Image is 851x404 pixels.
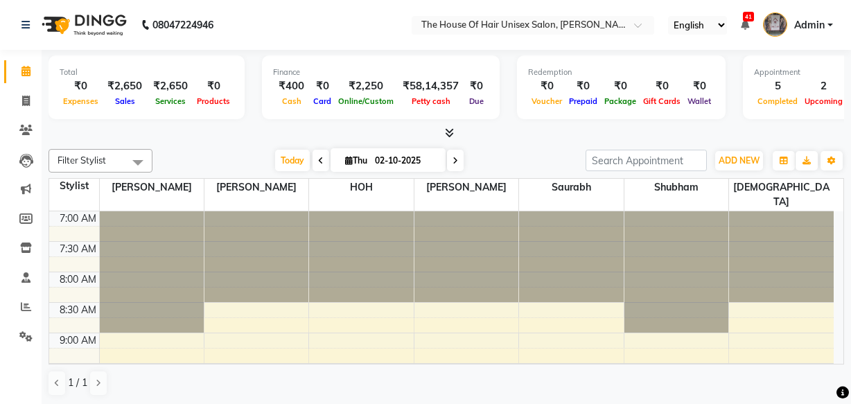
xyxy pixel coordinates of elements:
[464,78,489,94] div: ₹0
[743,12,754,21] span: 41
[102,78,148,94] div: ₹2,650
[273,67,489,78] div: Finance
[715,151,763,170] button: ADD NEW
[100,179,204,196] span: [PERSON_NAME]
[684,78,714,94] div: ₹0
[801,96,846,106] span: Upcoming
[68,376,87,390] span: 1 / 1
[204,179,308,196] span: [PERSON_NAME]
[640,96,684,106] span: Gift Cards
[58,155,106,166] span: Filter Stylist
[57,303,99,317] div: 8:30 AM
[193,78,234,94] div: ₹0
[754,96,801,106] span: Completed
[57,272,99,287] div: 8:00 AM
[528,96,565,106] span: Voucher
[801,78,846,94] div: 2
[152,6,213,44] b: 08047224946
[152,96,189,106] span: Services
[275,150,310,171] span: Today
[601,78,640,94] div: ₹0
[684,96,714,106] span: Wallet
[309,179,413,196] span: HOH
[335,96,397,106] span: Online/Custom
[466,96,487,106] span: Due
[49,179,99,193] div: Stylist
[148,78,193,94] div: ₹2,650
[586,150,707,171] input: Search Appointment
[414,179,518,196] span: [PERSON_NAME]
[640,78,684,94] div: ₹0
[273,78,310,94] div: ₹400
[279,96,305,106] span: Cash
[57,242,99,256] div: 7:30 AM
[397,78,464,94] div: ₹58,14,357
[408,96,454,106] span: Petty cash
[794,18,825,33] span: Admin
[528,67,714,78] div: Redemption
[763,12,787,37] img: Admin
[565,78,601,94] div: ₹0
[310,96,335,106] span: Card
[754,78,801,94] div: 5
[565,96,601,106] span: Prepaid
[60,78,102,94] div: ₹0
[741,19,749,31] a: 41
[57,333,99,348] div: 9:00 AM
[310,78,335,94] div: ₹0
[35,6,130,44] img: logo
[601,96,640,106] span: Package
[342,155,371,166] span: Thu
[624,179,728,196] span: Shubham
[335,78,397,94] div: ₹2,250
[112,96,139,106] span: Sales
[60,96,102,106] span: Expenses
[729,179,834,211] span: [DEMOGRAPHIC_DATA]
[371,150,440,171] input: 2025-10-02
[519,179,623,196] span: Saurabh
[60,67,234,78] div: Total
[193,96,234,106] span: Products
[57,211,99,226] div: 7:00 AM
[719,155,760,166] span: ADD NEW
[528,78,565,94] div: ₹0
